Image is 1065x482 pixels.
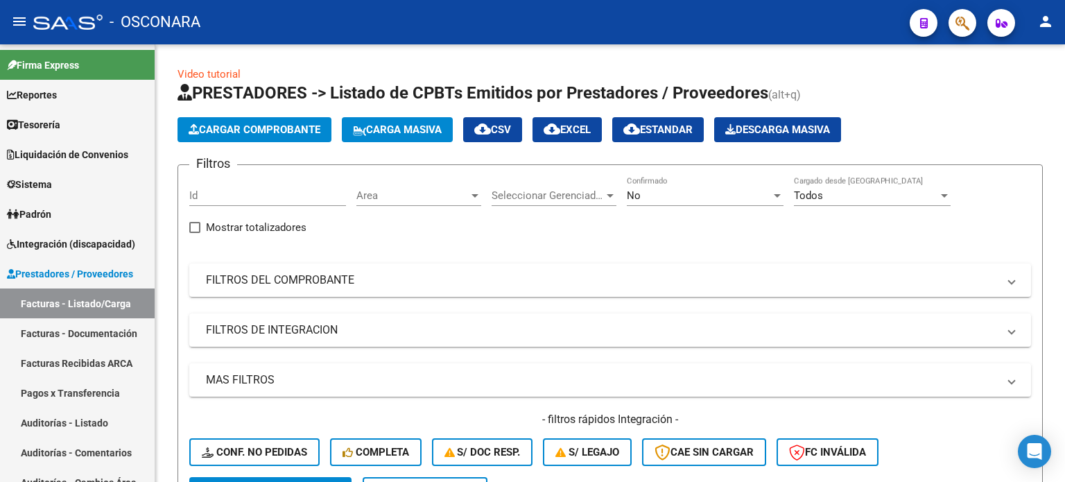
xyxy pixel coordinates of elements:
span: PRESTADORES -> Listado de CPBTs Emitidos por Prestadores / Proveedores [177,83,768,103]
mat-icon: cloud_download [474,121,491,137]
span: No [627,189,641,202]
a: Video tutorial [177,68,241,80]
button: Conf. no pedidas [189,438,320,466]
span: Cargar Comprobante [189,123,320,136]
span: Seleccionar Gerenciador [492,189,604,202]
span: Sistema [7,177,52,192]
span: Tesorería [7,117,60,132]
span: Todos [794,189,823,202]
span: Liquidación de Convenios [7,147,128,162]
mat-expansion-panel-header: FILTROS DE INTEGRACION [189,313,1031,347]
mat-icon: cloud_download [623,121,640,137]
span: CAE SIN CARGAR [655,446,754,458]
button: FC Inválida [777,438,878,466]
h4: - filtros rápidos Integración - [189,412,1031,427]
span: (alt+q) [768,88,801,101]
span: Completa [343,446,409,458]
span: Firma Express [7,58,79,73]
span: Mostrar totalizadores [206,219,306,236]
span: Padrón [7,207,51,222]
span: CSV [474,123,511,136]
button: EXCEL [532,117,602,142]
button: Descarga Masiva [714,117,841,142]
button: CSV [463,117,522,142]
span: Conf. no pedidas [202,446,307,458]
span: EXCEL [544,123,591,136]
button: CAE SIN CARGAR [642,438,766,466]
button: S/ Doc Resp. [432,438,533,466]
app-download-masive: Descarga masiva de comprobantes (adjuntos) [714,117,841,142]
mat-panel-title: FILTROS DEL COMPROBANTE [206,273,998,288]
mat-icon: menu [11,13,28,30]
span: FC Inválida [789,446,866,458]
span: Carga Masiva [353,123,442,136]
mat-panel-title: MAS FILTROS [206,372,998,388]
h3: Filtros [189,154,237,173]
mat-icon: person [1037,13,1054,30]
span: Prestadores / Proveedores [7,266,133,282]
span: S/ legajo [555,446,619,458]
span: Descarga Masiva [725,123,830,136]
mat-expansion-panel-header: FILTROS DEL COMPROBANTE [189,264,1031,297]
button: Estandar [612,117,704,142]
mat-expansion-panel-header: MAS FILTROS [189,363,1031,397]
button: Completa [330,438,422,466]
div: Open Intercom Messenger [1018,435,1051,468]
span: Area [356,189,469,202]
span: Integración (discapacidad) [7,236,135,252]
span: S/ Doc Resp. [444,446,521,458]
span: - OSCONARA [110,7,200,37]
button: Cargar Comprobante [177,117,331,142]
mat-icon: cloud_download [544,121,560,137]
button: S/ legajo [543,438,632,466]
button: Carga Masiva [342,117,453,142]
mat-panel-title: FILTROS DE INTEGRACION [206,322,998,338]
span: Reportes [7,87,57,103]
span: Estandar [623,123,693,136]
